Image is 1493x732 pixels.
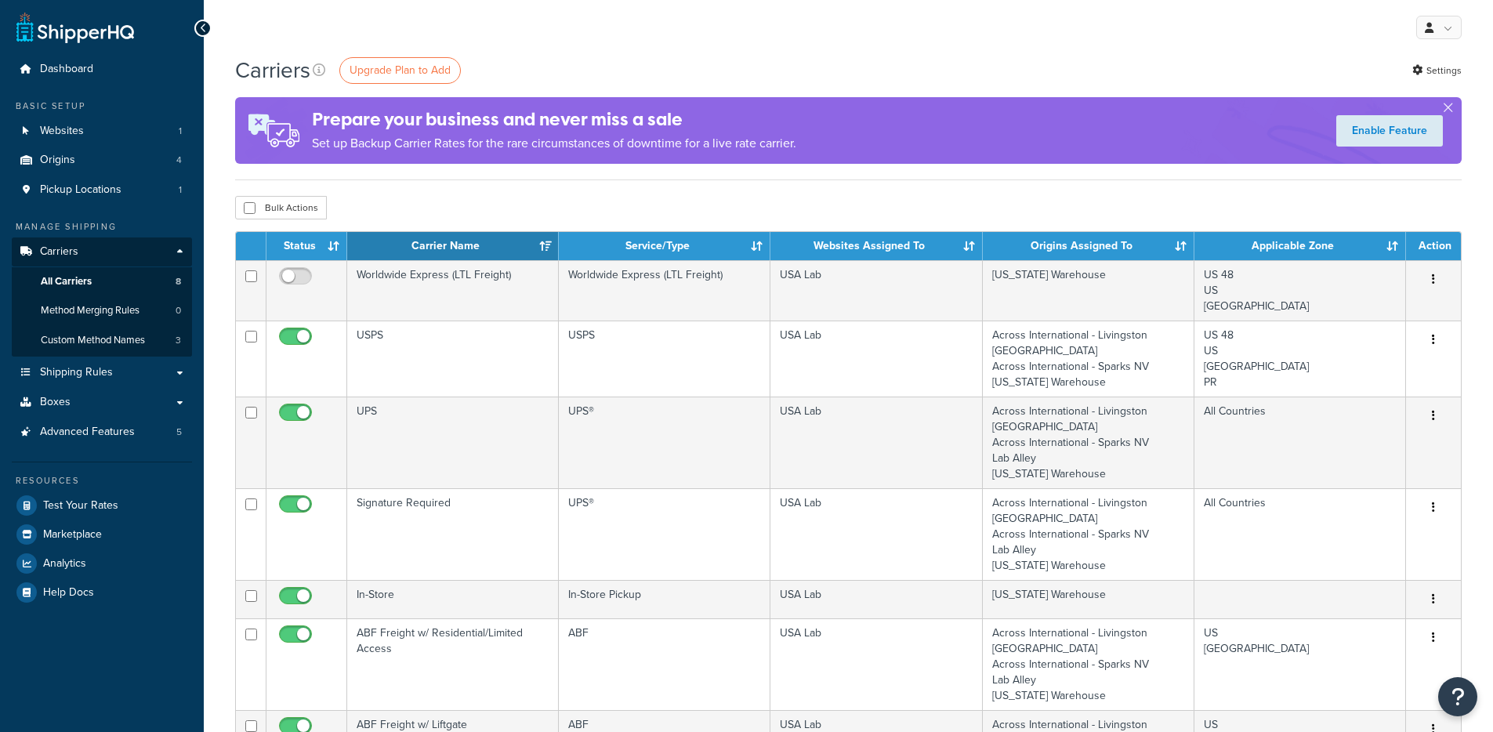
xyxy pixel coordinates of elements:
td: USPS [559,321,770,397]
span: 5 [176,426,182,439]
th: Websites Assigned To: activate to sort column ascending [770,232,983,260]
td: USA Lab [770,260,983,321]
a: All Carriers 8 [12,267,192,296]
span: Origins [40,154,75,167]
span: Upgrade Plan to Add [350,62,451,78]
span: Method Merging Rules [41,304,140,317]
td: Across International - Livingston [GEOGRAPHIC_DATA] Across International - Sparks NV [US_STATE] W... [983,321,1194,397]
span: Advanced Features [40,426,135,439]
td: All Countries [1194,488,1406,580]
td: ABF [559,618,770,710]
span: Boxes [40,396,71,409]
span: 1 [179,183,182,197]
td: USA Lab [770,580,983,618]
th: Status: activate to sort column ascending [266,232,347,260]
td: In-Store [347,580,559,618]
span: 1 [179,125,182,138]
td: Worldwide Express (LTL Freight) [347,260,559,321]
li: Carriers [12,237,192,357]
td: US 48 US [GEOGRAPHIC_DATA] PR [1194,321,1406,397]
button: Open Resource Center [1438,677,1477,716]
span: Websites [40,125,84,138]
button: Bulk Actions [235,196,327,219]
li: Pickup Locations [12,176,192,205]
a: Analytics [12,549,192,578]
li: Advanced Features [12,418,192,447]
span: Test Your Rates [43,499,118,513]
th: Applicable Zone: activate to sort column ascending [1194,232,1406,260]
td: All Countries [1194,397,1406,488]
td: Across International - Livingston [GEOGRAPHIC_DATA] Across International - Sparks NV Lab Alley [U... [983,488,1194,580]
span: Carriers [40,245,78,259]
a: Websites 1 [12,117,192,146]
a: Marketplace [12,520,192,549]
a: Help Docs [12,578,192,607]
a: Enable Feature [1336,115,1443,147]
td: USA Lab [770,488,983,580]
span: 4 [176,154,182,167]
li: Websites [12,117,192,146]
span: 0 [176,304,181,317]
img: ad-rules-rateshop-fe6ec290ccb7230408bd80ed9643f0289d75e0ffd9eb532fc0e269fcd187b520.png [235,97,312,164]
span: Custom Method Names [41,334,145,347]
a: Pickup Locations 1 [12,176,192,205]
td: USA Lab [770,397,983,488]
td: Across International - Livingston [GEOGRAPHIC_DATA] Across International - Sparks NV Lab Alley [U... [983,397,1194,488]
div: Resources [12,474,192,487]
a: Shipping Rules [12,358,192,387]
li: Origins [12,146,192,175]
td: Worldwide Express (LTL Freight) [559,260,770,321]
a: Carriers [12,237,192,266]
li: All Carriers [12,267,192,296]
a: ShipperHQ Home [16,12,134,43]
td: Signature Required [347,488,559,580]
span: Analytics [43,557,86,571]
li: Custom Method Names [12,326,192,355]
td: ABF Freight w/ Residential/Limited Access [347,618,559,710]
td: US [GEOGRAPHIC_DATA] [1194,618,1406,710]
td: UPS [347,397,559,488]
span: Dashboard [40,63,93,76]
span: 3 [176,334,181,347]
td: UPS® [559,397,770,488]
td: Across International - Livingston [GEOGRAPHIC_DATA] Across International - Sparks NV Lab Alley [U... [983,618,1194,710]
div: Basic Setup [12,100,192,113]
a: Custom Method Names 3 [12,326,192,355]
th: Service/Type: activate to sort column ascending [559,232,770,260]
td: US 48 US [GEOGRAPHIC_DATA] [1194,260,1406,321]
span: Pickup Locations [40,183,121,197]
a: Boxes [12,388,192,417]
td: In-Store Pickup [559,580,770,618]
a: Origins 4 [12,146,192,175]
td: [US_STATE] Warehouse [983,260,1194,321]
span: Help Docs [43,586,94,600]
span: Marketplace [43,528,102,542]
a: Advanced Features 5 [12,418,192,447]
td: USA Lab [770,321,983,397]
h4: Prepare your business and never miss a sale [312,107,796,132]
span: All Carriers [41,275,92,288]
th: Action [1406,232,1461,260]
li: Method Merging Rules [12,296,192,325]
th: Carrier Name: activate to sort column ascending [347,232,559,260]
td: [US_STATE] Warehouse [983,580,1194,618]
th: Origins Assigned To: activate to sort column ascending [983,232,1194,260]
a: Test Your Rates [12,491,192,520]
td: USPS [347,321,559,397]
div: Manage Shipping [12,220,192,234]
a: Settings [1412,60,1462,82]
p: Set up Backup Carrier Rates for the rare circumstances of downtime for a live rate carrier. [312,132,796,154]
a: Dashboard [12,55,192,84]
a: Upgrade Plan to Add [339,57,461,84]
span: 8 [176,275,181,288]
td: UPS® [559,488,770,580]
a: Method Merging Rules 0 [12,296,192,325]
td: USA Lab [770,618,983,710]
